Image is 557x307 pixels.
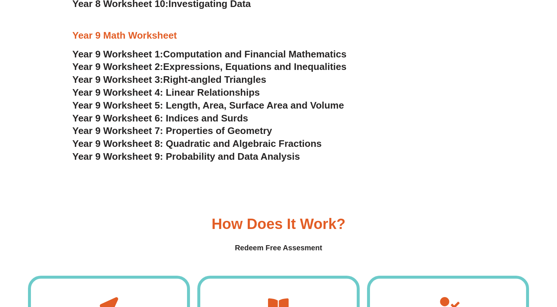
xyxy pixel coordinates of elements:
a: Year 9 Worksheet 2:Expressions, Equations and Inequalities [73,61,347,72]
a: Year 9 Worksheet 7: Properties of Geometry [73,125,272,136]
a: Year 9 Worksheet 8: Quadratic and Algebraic Fractions [73,138,322,149]
span: Right-angled Triangles [163,74,266,85]
span: Year 9 Worksheet 1: [73,49,163,60]
h3: How Does it Work? [212,216,346,231]
h3: Year 9 Math Worksheet [73,29,485,42]
a: Year 9 Worksheet 1:Computation and Financial Mathematics [73,49,347,60]
span: Computation and Financial Mathematics [163,49,346,60]
h4: Redeem Free Assesment [28,242,529,254]
a: Year 9 Worksheet 4: Linear Relationships [73,87,260,98]
a: Year 9 Worksheet 3:Right-angled Triangles [73,74,267,85]
span: Year 9 Worksheet 2: [73,61,163,72]
a: Year 9 Worksheet 5: Length, Area, Surface Area and Volume [73,100,344,111]
a: Year 9 Worksheet 9: Probability and Data Analysis [73,151,300,162]
iframe: Chat Widget [434,224,557,307]
span: Expressions, Equations and Inequalities [163,61,346,72]
span: Year 9 Worksheet 3: [73,74,163,85]
a: Year 9 Worksheet 6: Indices and Surds [73,113,248,124]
